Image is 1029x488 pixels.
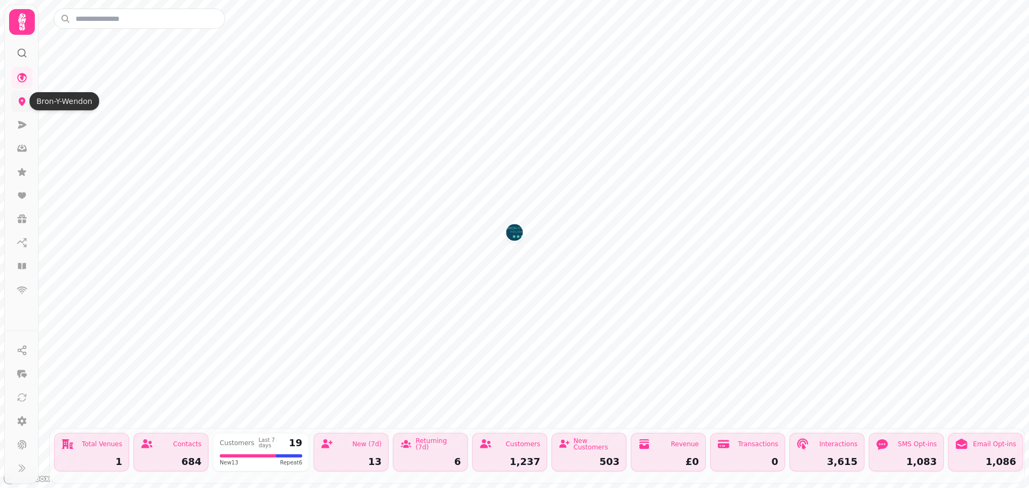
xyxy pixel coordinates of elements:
[140,457,202,467] div: 684
[796,457,857,467] div: 3,615
[320,457,382,467] div: 13
[573,438,620,451] div: New Customers
[173,441,202,447] div: Contacts
[289,438,302,448] div: 19
[82,441,122,447] div: Total Venues
[898,441,937,447] div: SMS Opt-ins
[738,441,778,447] div: Transactions
[955,457,1016,467] div: 1,086
[220,459,238,467] span: New 13
[280,459,302,467] span: Repeat 6
[400,457,461,467] div: 6
[558,457,620,467] div: 503
[352,441,382,447] div: New (7d)
[638,457,699,467] div: £0
[671,441,699,447] div: Revenue
[415,438,461,451] div: Returning (7d)
[479,457,540,467] div: 1,237
[505,441,540,447] div: Customers
[717,457,778,467] div: 0
[506,224,523,244] div: Map marker
[819,441,857,447] div: Interactions
[876,457,937,467] div: 1,083
[220,440,255,446] div: Customers
[506,224,523,241] button: Bron-Y-Wendon
[29,92,99,110] div: Bron-Y-Wendon
[259,438,285,448] div: Last 7 days
[973,441,1016,447] div: Email Opt-ins
[61,457,122,467] div: 1
[3,472,50,485] a: Mapbox logo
